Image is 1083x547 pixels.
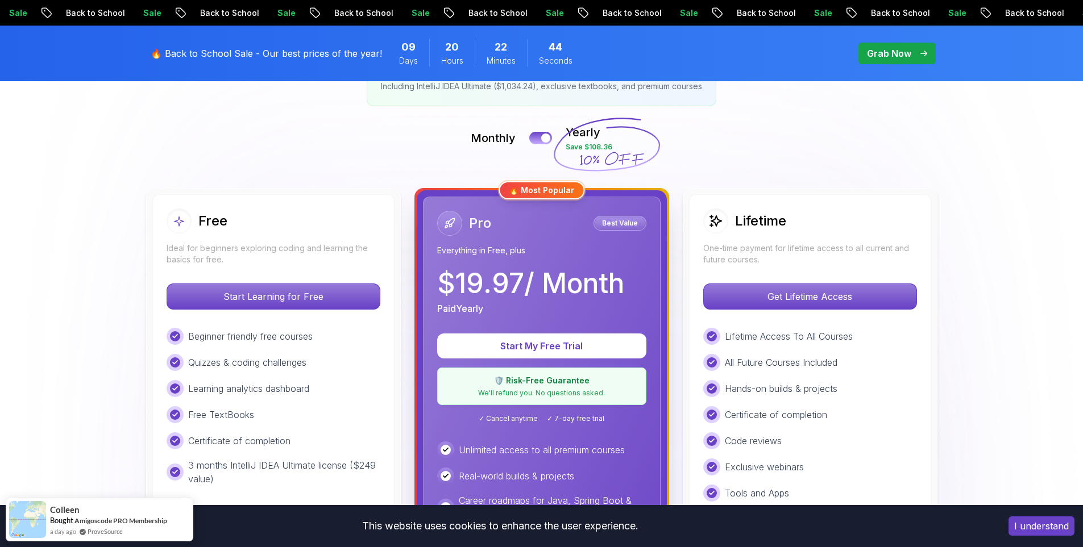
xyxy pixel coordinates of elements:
[399,55,418,66] span: Days
[495,39,507,55] span: 22 Minutes
[547,414,604,423] span: ✓ 7-day free trial
[441,55,463,66] span: Hours
[437,245,646,256] p: Everything in Free, plus
[167,283,380,310] button: Start Learning for Free
[445,39,459,55] span: 20 Hours
[50,505,80,515] span: Colleen
[595,218,645,229] p: Best Value
[248,7,285,19] p: Sale
[704,284,916,309] p: Get Lifetime Access
[167,291,380,302] a: Start Learning for Free
[574,7,651,19] p: Back to School
[725,434,782,448] p: Code reviews
[50,516,73,525] span: Bought
[1009,516,1074,536] button: Accept cookies
[167,284,380,309] p: Start Learning for Free
[383,7,419,19] p: Sale
[37,7,114,19] p: Back to School
[74,516,167,525] a: Amigoscode PRO Membership
[469,214,491,232] h2: Pro
[725,460,804,474] p: Exclusive webinars
[703,283,917,310] button: Get Lifetime Access
[549,39,562,55] span: 44 Seconds
[459,469,574,483] p: Real-world builds & projects
[479,414,538,423] span: ✓ Cancel anytime
[703,291,917,302] a: Get Lifetime Access
[50,527,76,536] span: a day ago
[445,375,639,386] p: 🛡️ Risk-Free Guarantee
[437,302,483,315] p: Paid Yearly
[735,212,786,230] h2: Lifetime
[305,7,383,19] p: Back to School
[867,47,911,60] p: Grab Now
[459,443,625,457] p: Unlimited access to all premium courses
[9,513,991,538] div: This website uses cookies to enhance the user experience.
[114,7,151,19] p: Sale
[88,527,123,536] a: ProveSource
[439,7,517,19] p: Back to School
[188,382,309,395] p: Learning analytics dashboard
[188,458,380,486] p: 3 months IntelliJ IDEA Ultimate license ($249 value)
[381,81,702,92] p: Including IntelliJ IDEA Ultimate ($1,034.24), exclusive textbooks, and premium courses
[517,7,553,19] p: Sale
[459,494,646,521] p: Career roadmaps for Java, Spring Boot & DevOps
[703,243,917,265] p: One-time payment for lifetime access to all current and future courses.
[437,270,624,297] p: $ 19.97 / Month
[188,434,291,448] p: Certificate of completion
[188,329,313,343] p: Beginner friendly free courses
[919,7,956,19] p: Sale
[9,501,46,538] img: provesource social proof notification image
[198,212,227,230] h2: Free
[167,243,380,265] p: Ideal for beginners exploring coding and learning the basics for free.
[976,7,1053,19] p: Back to School
[188,356,306,369] p: Quizzes & coding challenges
[471,130,516,146] p: Monthly
[725,408,827,421] p: Certificate of completion
[725,329,853,343] p: Lifetime Access To All Courses
[437,340,646,352] a: Start My Free Trial
[708,7,785,19] p: Back to School
[188,408,254,421] p: Free TextBooks
[401,39,416,55] span: 9 Days
[651,7,687,19] p: Sale
[437,333,646,358] button: Start My Free Trial
[785,7,821,19] p: Sale
[725,356,837,369] p: All Future Courses Included
[539,55,572,66] span: Seconds
[725,382,837,395] p: Hands-on builds & projects
[451,339,633,353] p: Start My Free Trial
[151,47,382,60] p: 🔥 Back to School Sale - Our best prices of the year!
[171,7,248,19] p: Back to School
[487,55,516,66] span: Minutes
[842,7,919,19] p: Back to School
[445,389,639,398] p: We'll refund you. No questions asked.
[725,486,789,500] p: Tools and Apps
